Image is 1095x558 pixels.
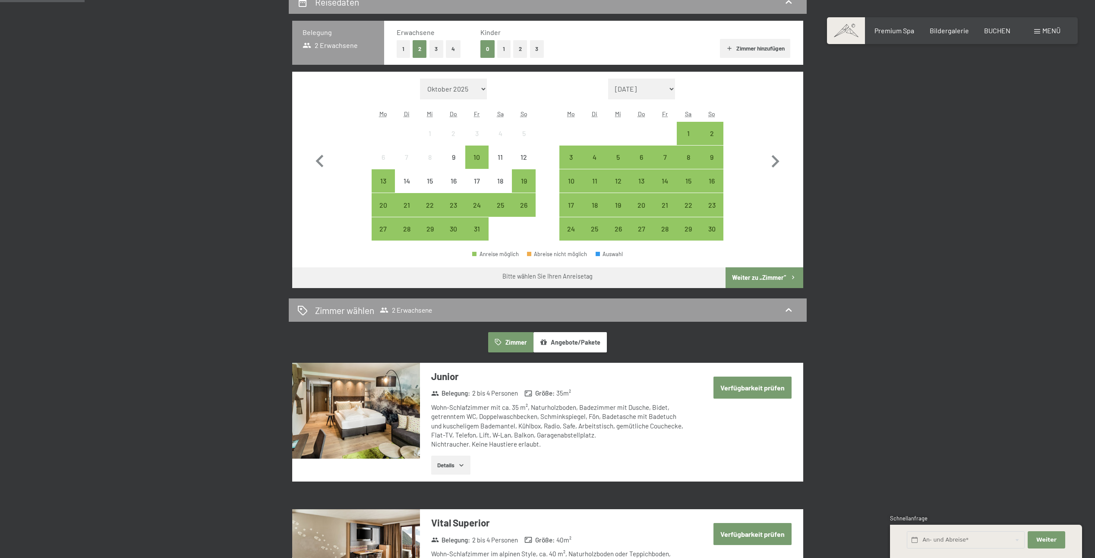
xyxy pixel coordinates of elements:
[559,193,583,216] div: Mon Nov 17 2025
[380,306,432,314] span: 2 Erwachsene
[713,377,792,399] button: Verfügbarkeit prüfen
[583,193,606,216] div: Anreise möglich
[488,332,533,352] button: Zimmer
[443,178,464,199] div: 16
[418,122,442,145] div: Wed Oct 01 2025
[431,389,470,398] strong: Belegung :
[404,110,410,117] abbr: Dienstag
[372,146,395,169] div: Mon Oct 06 2025
[446,40,461,58] button: 4
[701,130,723,152] div: 2
[443,225,464,247] div: 30
[653,169,676,193] div: Fri Nov 14 2025
[530,40,544,58] button: 3
[763,79,788,241] button: Nächster Monat
[372,225,394,247] div: 27
[413,40,427,58] button: 2
[984,26,1010,35] a: BUCHEN
[606,217,630,241] div: Anreise möglich
[677,146,700,169] div: Anreise möglich
[396,202,417,223] div: 21
[442,146,465,169] div: Anreise nicht möglich
[489,122,512,145] div: Anreise nicht möglich
[372,169,395,193] div: Anreise möglich
[630,193,653,216] div: Thu Nov 20 2025
[419,178,441,199] div: 15
[653,193,676,216] div: Anreise möglich
[472,389,518,398] span: 2 bis 4 Personen
[418,146,442,169] div: Wed Oct 08 2025
[726,267,803,288] button: Weiter zu „Zimmer“
[559,193,583,216] div: Anreise möglich
[720,39,790,58] button: Zimmer hinzufügen
[596,251,623,257] div: Auswahl
[606,146,630,169] div: Wed Nov 05 2025
[502,272,593,281] div: Bitte wählen Sie Ihren Anreisetag
[303,41,358,50] span: 2 Erwachsene
[560,202,582,223] div: 17
[559,217,583,241] div: Mon Nov 24 2025
[713,523,792,545] button: Verfügbarkeit prüfen
[466,225,488,247] div: 31
[443,154,464,175] div: 9
[700,122,723,145] div: Anreise möglich
[638,110,645,117] abbr: Donnerstag
[489,193,512,216] div: Sat Oct 25 2025
[465,217,489,241] div: Fri Oct 31 2025
[559,146,583,169] div: Anreise möglich
[418,193,442,216] div: Wed Oct 22 2025
[583,169,606,193] div: Anreise möglich
[372,193,395,216] div: Anreise möglich
[465,122,489,145] div: Fri Oct 03 2025
[512,169,535,193] div: Anreise möglich
[708,110,715,117] abbr: Sonntag
[584,225,606,247] div: 25
[512,122,535,145] div: Anreise nicht möglich
[372,217,395,241] div: Anreise möglich
[583,217,606,241] div: Tue Nov 25 2025
[372,193,395,216] div: Mon Oct 20 2025
[654,202,675,223] div: 21
[489,202,511,223] div: 25
[559,146,583,169] div: Mon Nov 03 2025
[524,389,555,398] strong: Größe :
[512,146,535,169] div: Anreise nicht möglich
[559,217,583,241] div: Anreise möglich
[442,193,465,216] div: Anreise möglich
[429,40,444,58] button: 3
[419,202,441,223] div: 22
[489,178,511,199] div: 18
[466,202,488,223] div: 24
[512,193,535,216] div: Sun Oct 26 2025
[678,202,699,223] div: 22
[395,146,418,169] div: Anreise nicht möglich
[556,389,571,398] span: 35 m²
[418,217,442,241] div: Wed Oct 29 2025
[607,178,629,199] div: 12
[307,79,332,241] button: Vorheriger Monat
[874,26,914,35] a: Premium Spa
[678,154,699,175] div: 8
[379,110,387,117] abbr: Montag
[465,146,489,169] div: Anreise möglich
[930,26,969,35] span: Bildergalerie
[653,146,676,169] div: Anreise möglich
[395,193,418,216] div: Tue Oct 21 2025
[497,40,511,58] button: 1
[465,193,489,216] div: Anreise möglich
[372,169,395,193] div: Mon Oct 13 2025
[442,146,465,169] div: Thu Oct 09 2025
[677,122,700,145] div: Sat Nov 01 2025
[606,217,630,241] div: Wed Nov 26 2025
[442,169,465,193] div: Thu Oct 16 2025
[465,169,489,193] div: Fri Oct 17 2025
[497,110,504,117] abbr: Samstag
[615,110,621,117] abbr: Mittwoch
[512,146,535,169] div: Sun Oct 12 2025
[521,110,527,117] abbr: Sonntag
[653,193,676,216] div: Fri Nov 21 2025
[489,193,512,216] div: Anreise möglich
[512,122,535,145] div: Sun Oct 05 2025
